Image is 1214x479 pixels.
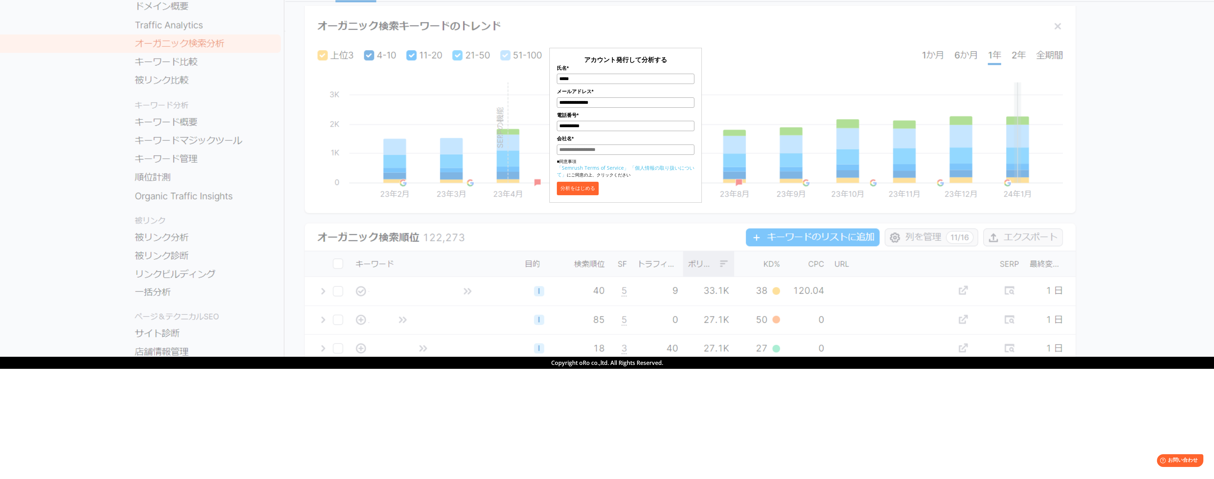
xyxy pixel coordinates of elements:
[557,111,694,119] label: 電話番号*
[557,88,694,95] label: メールアドレス*
[557,164,694,178] a: 「個人情報の取り扱いについて」
[557,182,599,195] button: 分析をはじめる
[557,158,694,178] p: ■同意事項 にご同意の上、クリックください
[1151,451,1206,471] iframe: Help widget launcher
[584,55,667,64] span: アカウント発行して分析する
[557,164,629,171] a: 「Semrush Terms of Service」
[551,359,663,367] span: Copyright oRo co.,ltd. All Rights Reserved.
